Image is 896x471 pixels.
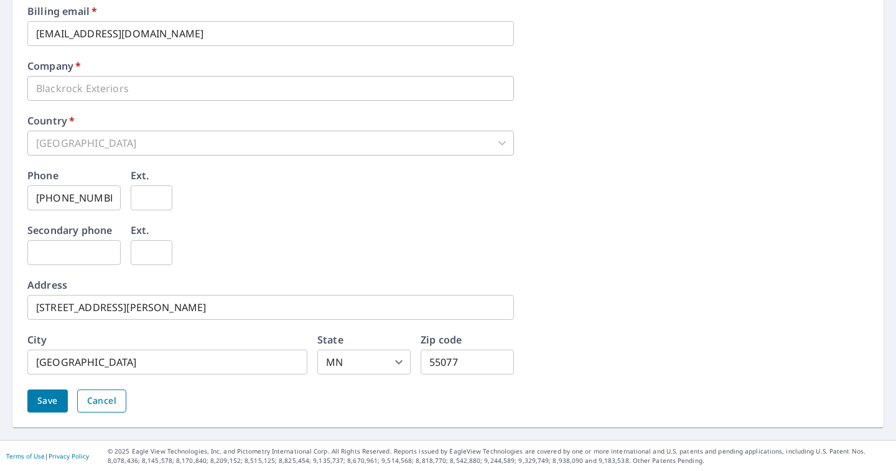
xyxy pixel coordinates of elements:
[37,393,58,409] span: Save
[77,389,126,413] button: Cancel
[131,225,149,235] label: Ext.
[317,335,343,345] label: State
[27,170,58,180] label: Phone
[421,335,462,345] label: Zip code
[27,61,81,71] label: Company
[27,116,75,126] label: Country
[27,335,47,345] label: City
[27,280,67,290] label: Address
[87,393,116,409] span: Cancel
[27,131,514,156] div: [GEOGRAPHIC_DATA]
[27,6,97,16] label: Billing email
[27,389,68,413] button: Save
[27,225,112,235] label: Secondary phone
[317,350,411,375] div: MN
[6,452,89,460] p: |
[6,452,45,460] a: Terms of Use
[49,452,89,460] a: Privacy Policy
[108,447,890,465] p: © 2025 Eagle View Technologies, Inc. and Pictometry International Corp. All Rights Reserved. Repo...
[131,170,149,180] label: Ext.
